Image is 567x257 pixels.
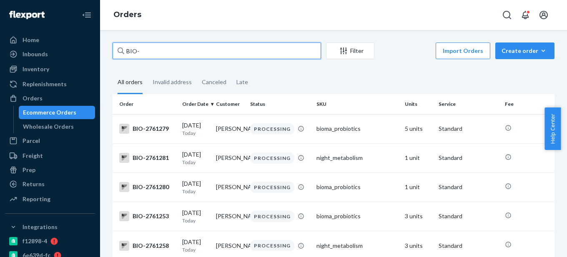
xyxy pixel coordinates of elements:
[5,163,95,177] a: Prep
[250,152,294,164] div: PROCESSING
[326,42,374,59] button: Filter
[316,125,398,133] div: bioma_probiotics
[216,100,243,107] div: Customer
[502,47,548,55] div: Create order
[23,237,47,245] div: f12898-4
[119,182,176,192] div: BIO-2761280
[439,212,498,220] p: Standard
[439,242,498,250] p: Standard
[401,114,435,143] td: 5 units
[5,92,95,105] a: Orders
[23,180,45,188] div: Returns
[182,209,209,224] div: [DATE]
[316,242,398,250] div: night_metabolism
[435,94,502,114] th: Service
[23,166,35,174] div: Prep
[153,71,192,93] div: Invalid address
[326,47,374,55] div: Filter
[436,42,490,59] button: Import Orders
[495,42,554,59] button: Create order
[23,50,48,58] div: Inbounds
[23,94,43,102] div: Orders
[182,238,209,253] div: [DATE]
[113,42,321,59] input: Search orders
[5,77,95,91] a: Replenishments
[23,122,74,131] div: Wholesale Orders
[182,180,209,195] div: [DATE]
[5,47,95,61] a: Inbounds
[544,107,561,150] button: Help Center
[19,120,95,133] a: Wholesale Orders
[19,106,95,119] a: Ecommerce Orders
[213,172,246,202] td: [PERSON_NAME]
[113,10,141,19] a: Orders
[5,149,95,162] a: Freight
[5,177,95,191] a: Returns
[23,36,39,44] div: Home
[401,143,435,172] td: 1 unit
[401,172,435,202] td: 1 unit
[213,143,246,172] td: [PERSON_NAME]
[23,137,40,145] div: Parcel
[119,241,176,251] div: BIO-2761258
[5,220,95,234] button: Integrations
[23,108,76,117] div: Ecommerce Orders
[316,183,398,191] div: bioma_probiotics
[23,65,49,73] div: Inventory
[250,211,294,222] div: PROCESSING
[213,202,246,231] td: [PERSON_NAME]
[401,202,435,231] td: 3 units
[182,121,209,137] div: [DATE]
[250,182,294,193] div: PROCESSING
[182,246,209,253] p: Today
[202,71,226,93] div: Canceled
[5,62,95,76] a: Inventory
[107,3,148,27] ol: breadcrumbs
[5,192,95,206] a: Reporting
[250,240,294,251] div: PROCESSING
[213,114,246,143] td: [PERSON_NAME]
[23,80,67,88] div: Replenishments
[236,71,248,93] div: Late
[23,223,58,231] div: Integrations
[119,153,176,163] div: BIO-2761281
[247,94,313,114] th: Status
[5,33,95,47] a: Home
[535,7,552,23] button: Open account menu
[78,7,95,23] button: Close Navigation
[439,125,498,133] p: Standard
[439,183,498,191] p: Standard
[401,94,435,114] th: Units
[517,7,534,23] button: Open notifications
[119,124,176,134] div: BIO-2761279
[23,152,43,160] div: Freight
[118,71,143,94] div: All orders
[182,188,209,195] p: Today
[250,123,294,135] div: PROCESSING
[182,130,209,137] p: Today
[179,94,213,114] th: Order Date
[182,217,209,224] p: Today
[23,195,50,203] div: Reporting
[119,211,176,221] div: BIO-2761253
[5,134,95,147] a: Parcel
[182,150,209,166] div: [DATE]
[5,235,95,248] a: f12898-4
[502,94,554,114] th: Fee
[316,212,398,220] div: bioma_probiotics
[9,11,45,19] img: Flexport logo
[313,94,401,114] th: SKU
[316,154,398,162] div: night_metabolism
[113,94,179,114] th: Order
[499,7,515,23] button: Open Search Box
[182,159,209,166] p: Today
[439,154,498,162] p: Standard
